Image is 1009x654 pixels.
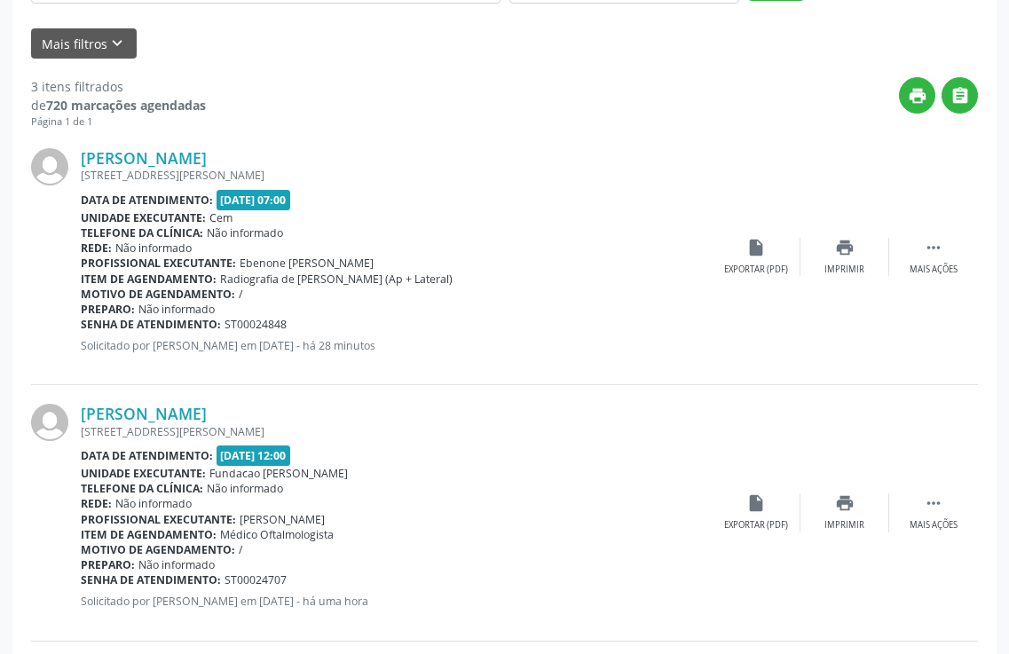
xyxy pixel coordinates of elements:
[81,256,236,271] b: Profissional executante:
[81,240,112,256] b: Rede:
[81,424,712,439] div: [STREET_ADDRESS][PERSON_NAME]
[746,493,766,513] i: insert_drive_file
[31,28,137,59] button: Mais filtroskeyboard_arrow_down
[81,193,213,208] b: Data de atendimento:
[924,493,943,513] i: 
[220,272,453,287] span: Radiografia de [PERSON_NAME] (Ap + Lateral)
[31,114,206,130] div: Página 1 de 1
[81,594,712,609] p: Solicitado por [PERSON_NAME] em [DATE] - há uma hora
[81,210,206,225] b: Unidade executante:
[81,338,712,353] p: Solicitado por [PERSON_NAME] em [DATE] - há 28 minutos
[239,542,243,557] span: /
[81,557,135,572] b: Preparo:
[46,97,206,114] strong: 720 marcações agendadas
[824,519,864,532] div: Imprimir
[824,264,864,276] div: Imprimir
[240,512,325,527] span: [PERSON_NAME]
[81,542,235,557] b: Motivo de agendamento:
[81,572,221,587] b: Senha de atendimento:
[225,572,287,587] span: ST00024707
[746,238,766,257] i: insert_drive_file
[138,557,215,572] span: Não informado
[81,481,203,496] b: Telefone da clínica:
[239,287,243,302] span: /
[217,190,291,210] span: [DATE] 07:00
[220,527,334,542] span: Médico Oftalmologista
[225,317,287,332] span: ST00024848
[81,168,712,183] div: [STREET_ADDRESS][PERSON_NAME]
[31,148,68,185] img: img
[31,404,68,441] img: img
[207,481,283,496] span: Não informado
[209,466,348,481] span: Fundacao [PERSON_NAME]
[910,264,958,276] div: Mais ações
[950,86,970,106] i: 
[908,86,927,106] i: print
[81,512,236,527] b: Profissional executante:
[724,519,788,532] div: Exportar (PDF)
[81,272,217,287] b: Item de agendamento:
[31,96,206,114] div: de
[31,77,206,96] div: 3 itens filtrados
[910,519,958,532] div: Mais ações
[240,256,374,271] span: Ebenone [PERSON_NAME]
[835,493,855,513] i: print
[81,302,135,317] b: Preparo:
[81,448,213,463] b: Data de atendimento:
[81,148,207,168] a: [PERSON_NAME]
[724,264,788,276] div: Exportar (PDF)
[942,77,978,114] button: 
[115,240,192,256] span: Não informado
[81,317,221,332] b: Senha de atendimento:
[81,466,206,481] b: Unidade executante:
[81,287,235,302] b: Motivo de agendamento:
[81,496,112,511] b: Rede:
[81,225,203,240] b: Telefone da clínica:
[107,34,127,53] i: keyboard_arrow_down
[81,404,207,423] a: [PERSON_NAME]
[115,496,192,511] span: Não informado
[835,238,855,257] i: print
[217,445,291,466] span: [DATE] 12:00
[138,302,215,317] span: Não informado
[81,527,217,542] b: Item de agendamento:
[207,225,283,240] span: Não informado
[899,77,935,114] button: print
[924,238,943,257] i: 
[209,210,233,225] span: Cem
